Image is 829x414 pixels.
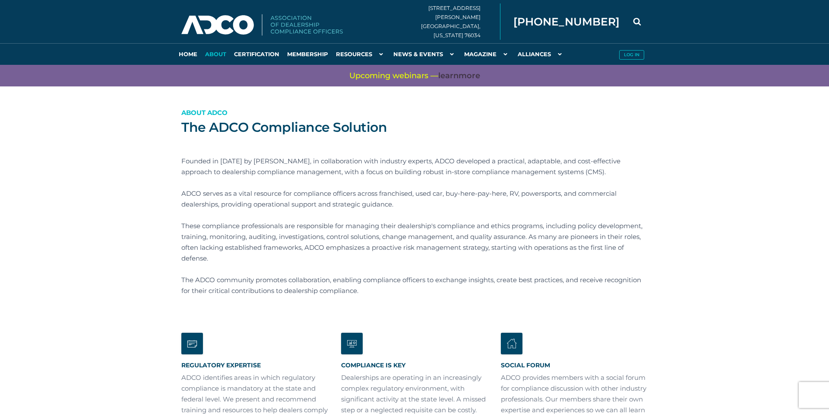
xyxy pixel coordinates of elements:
[175,43,201,65] a: Home
[181,220,648,264] p: These compliance professionals are responsible for managing their dealership's compliance and eth...
[513,16,620,27] span: [PHONE_NUMBER]
[181,14,343,36] img: Association of Dealership Compliance Officers logo
[181,274,648,296] p: The ADCO community promotes collaboration, enabling compliance officers to exchange insights, cre...
[349,70,480,81] span: Upcoming webinars —
[501,362,648,369] h3: Social Forum
[421,3,500,40] div: [STREET_ADDRESS][PERSON_NAME] [GEOGRAPHIC_DATA], [US_STATE] 76034
[181,119,648,136] h1: The ADCO Compliance Solution
[389,43,460,65] a: News & Events
[438,71,459,80] span: learn
[181,107,648,118] p: About ADCO
[332,43,389,65] a: Resources
[230,43,283,65] a: Certification
[201,43,230,65] a: About
[181,362,328,369] h3: Regulatory Expertise
[460,43,514,65] a: Magazine
[438,70,480,81] a: learnmore
[283,43,332,65] a: Membership
[615,43,648,65] a: Log in
[181,156,648,177] p: Founded in [DATE] by [PERSON_NAME], in collaboration with industry experts, ADCO developed a prac...
[341,362,488,369] h3: Compliance is Key
[514,43,568,65] a: Alliances
[181,188,648,210] p: ADCO serves as a vital resource for compliance officers across franchised, used car, buy-here-pay...
[619,50,644,60] button: Log in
